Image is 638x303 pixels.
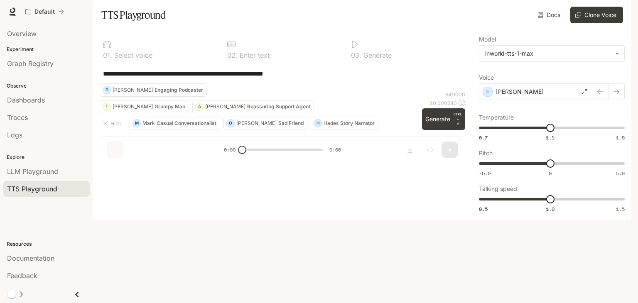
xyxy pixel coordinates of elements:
[113,104,153,109] p: [PERSON_NAME]
[247,104,310,109] p: Reassuring Support Agent
[361,52,392,59] p: Generate
[479,37,496,42] p: Model
[113,88,153,93] p: [PERSON_NAME]
[422,108,465,130] button: GenerateCTRL +⏎
[103,52,112,59] p: 0 1 .
[103,83,110,97] div: D
[133,117,140,130] div: M
[112,52,152,59] p: Select voice
[479,134,488,141] span: 0.7
[314,117,321,130] div: H
[205,104,245,109] p: [PERSON_NAME]
[103,100,110,113] div: T
[192,100,314,113] button: A[PERSON_NAME]Reassuring Support Agent
[130,117,220,130] button: MMarkCasual Conversationalist
[227,52,238,59] p: 0 2 .
[236,121,277,126] p: [PERSON_NAME]
[311,117,378,130] button: HHadesStory Narrator
[278,121,304,126] p: Sad Friend
[100,100,189,113] button: T[PERSON_NAME]Grumpy Man
[155,104,185,109] p: Grumpy Man
[479,75,494,81] p: Voice
[238,52,270,59] p: Enter text
[479,115,514,120] p: Temperature
[616,205,625,213] span: 1.5
[479,186,517,192] p: Talking speed
[351,52,361,59] p: 0 3 .
[429,100,457,107] p: $ 0.000640
[546,205,555,213] span: 1.0
[100,83,207,97] button: D[PERSON_NAME]Engaging Podcaster
[157,121,216,126] p: Casual Conversationalist
[155,88,203,93] p: Engaging Podcaster
[223,117,307,130] button: O[PERSON_NAME]Sad Friend
[454,112,462,122] p: CTRL +
[479,46,624,61] div: inworld-tts-1-max
[454,112,462,127] p: ⏎
[324,121,339,126] p: Hades
[570,7,623,23] button: Clone Voice
[196,100,203,113] div: A
[485,49,611,58] div: inworld-tts-1-max
[496,88,544,96] p: [PERSON_NAME]
[546,134,555,141] span: 1.1
[479,150,493,156] p: Pitch
[340,121,375,126] p: Story Narrator
[479,205,488,213] span: 0.5
[100,117,126,130] button: Hide
[142,121,155,126] p: Mark
[445,91,465,98] p: 64 / 1000
[34,8,55,15] p: Default
[616,134,625,141] span: 1.5
[227,117,234,130] div: O
[536,7,564,23] a: Docs
[549,170,552,177] span: 0
[101,7,166,23] h1: TTS Playground
[616,170,625,177] span: 5.0
[479,170,491,177] span: -5.0
[22,3,68,20] button: All workspaces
